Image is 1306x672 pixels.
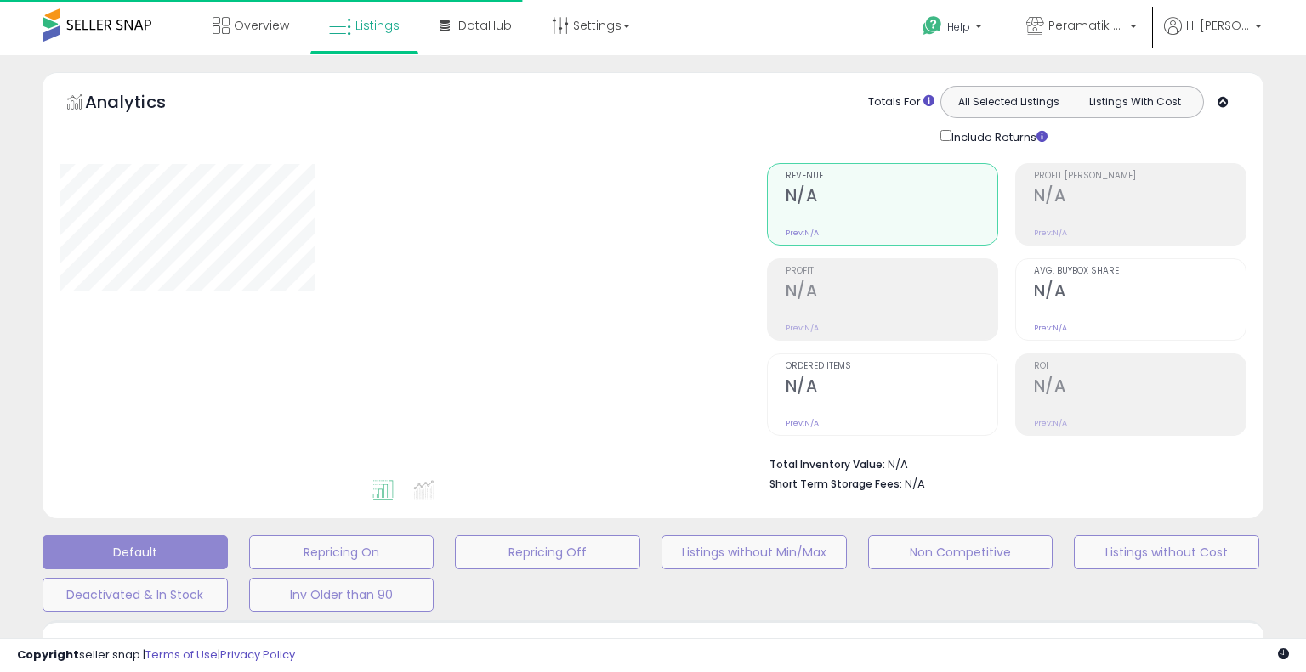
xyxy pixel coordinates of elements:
[769,477,902,491] b: Short Term Storage Fees:
[868,94,934,110] div: Totals For
[1034,228,1067,238] small: Prev: N/A
[355,17,400,34] span: Listings
[786,418,819,428] small: Prev: N/A
[909,3,999,55] a: Help
[947,20,970,34] span: Help
[1034,323,1067,333] small: Prev: N/A
[1034,376,1246,399] h2: N/A
[234,17,289,34] span: Overview
[905,476,925,492] span: N/A
[945,91,1072,113] button: All Selected Listings
[786,376,997,399] h2: N/A
[868,535,1053,569] button: Non Competitive
[249,578,434,612] button: Inv Older than 90
[786,186,997,209] h2: N/A
[662,535,847,569] button: Listings without Min/Max
[786,362,997,371] span: Ordered Items
[1164,17,1262,55] a: Hi [PERSON_NAME]
[17,647,79,663] strong: Copyright
[249,535,434,569] button: Repricing On
[1034,281,1246,304] h2: N/A
[769,457,885,472] b: Total Inventory Value:
[1034,418,1067,428] small: Prev: N/A
[43,578,228,612] button: Deactivated & In Stock
[928,127,1068,146] div: Include Returns
[455,535,640,569] button: Repricing Off
[769,453,1234,473] li: N/A
[786,228,819,238] small: Prev: N/A
[786,172,997,181] span: Revenue
[786,281,997,304] h2: N/A
[786,267,997,276] span: Profit
[1034,362,1246,371] span: ROI
[458,17,512,34] span: DataHub
[85,90,199,118] h5: Analytics
[43,535,228,569] button: Default
[922,15,943,37] i: Get Help
[1074,535,1259,569] button: Listings without Cost
[1034,186,1246,209] h2: N/A
[1034,267,1246,276] span: Avg. Buybox Share
[17,647,295,664] div: seller snap | |
[786,323,819,333] small: Prev: N/A
[1186,17,1250,34] span: Hi [PERSON_NAME]
[1034,172,1246,181] span: Profit [PERSON_NAME]
[1048,17,1125,34] span: Peramatik Goods Ltd CA
[1071,91,1198,113] button: Listings With Cost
